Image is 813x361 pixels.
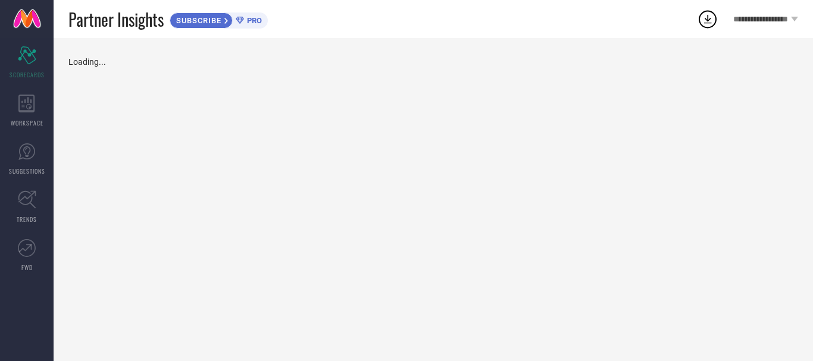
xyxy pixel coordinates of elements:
div: Open download list [697,8,718,30]
span: SUGGESTIONS [9,167,45,175]
span: TRENDS [17,215,37,224]
span: Loading... [68,57,106,67]
a: SUBSCRIBEPRO [170,10,268,29]
span: WORKSPACE [11,118,43,127]
span: PRO [244,16,262,25]
span: FWD [21,263,33,272]
span: SCORECARDS [10,70,45,79]
span: SUBSCRIBE [170,16,224,25]
span: Partner Insights [68,7,164,32]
